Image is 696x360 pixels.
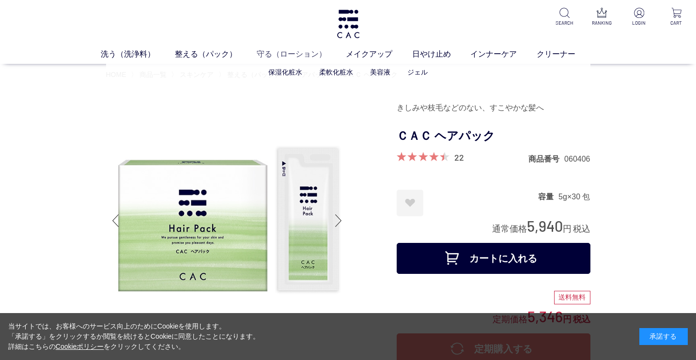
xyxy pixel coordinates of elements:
[257,48,346,60] a: 守る（ローション）
[8,321,260,352] div: 当サイトでは、お客様へのサービス向上のためにCookieを使用します。 「承諾する」をクリックするか閲覧を続けるとCookieに同意したことになります。 詳細はこちらの をクリックしてください。
[573,224,590,234] span: 税込
[370,68,390,76] a: 美容液
[407,68,428,76] a: ジェル
[590,19,614,27] p: RANKING
[454,152,464,163] a: 22
[101,48,175,60] a: 洗う（洗浄料）
[553,8,576,27] a: SEARCH
[527,307,563,325] span: 5,346
[412,48,471,60] a: 日やけ止め
[554,291,590,304] div: 送料無料
[528,154,564,164] dt: 商品番号
[268,68,302,76] a: 保湿化粧水
[590,8,614,27] a: RANKING
[336,10,361,38] img: logo
[665,8,688,27] a: CART
[397,100,590,116] div: きしみや枝毛などのない、すこやかな髪へ
[563,224,572,234] span: 円
[537,48,595,60] a: クリーナー
[553,19,576,27] p: SEARCH
[319,68,353,76] a: 柔軟化粧水
[558,192,590,202] dd: 5g×30 包
[397,243,590,274] button: カートに入れる
[639,328,688,345] div: 承諾する
[175,48,257,60] a: 整える（パック）
[527,217,563,235] span: 5,940
[564,154,590,164] dd: 060406
[397,125,590,147] h1: ＣＡＣ ヘアパック
[627,19,651,27] p: LOGIN
[627,8,651,27] a: LOGIN
[397,190,423,216] a: お気に入りに登録する
[346,48,412,60] a: メイクアップ
[56,343,104,350] a: Cookieポリシー
[492,224,527,234] span: 通常価格
[106,100,348,342] img: ＣＡＣ ヘアパック
[470,48,537,60] a: インナーケア
[538,192,558,202] dt: 容量
[665,19,688,27] p: CART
